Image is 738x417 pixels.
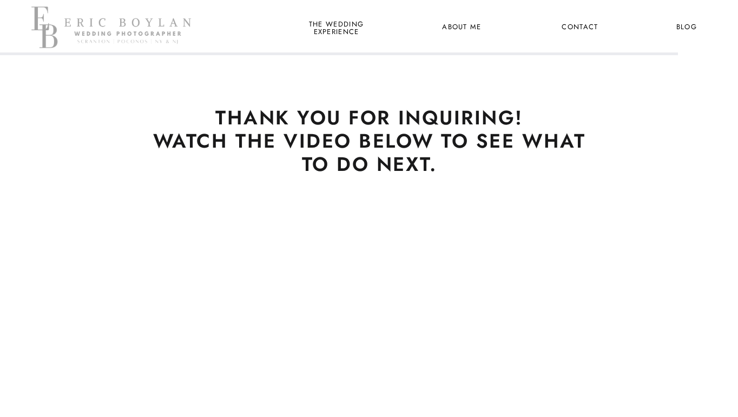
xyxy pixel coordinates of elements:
[142,106,597,175] h1: Thank you for inquiring! Watch the video below to see what to do next.
[307,21,366,35] a: the wedding experience
[667,21,707,35] a: Blog
[560,21,600,35] a: Contact
[436,21,488,35] a: About Me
